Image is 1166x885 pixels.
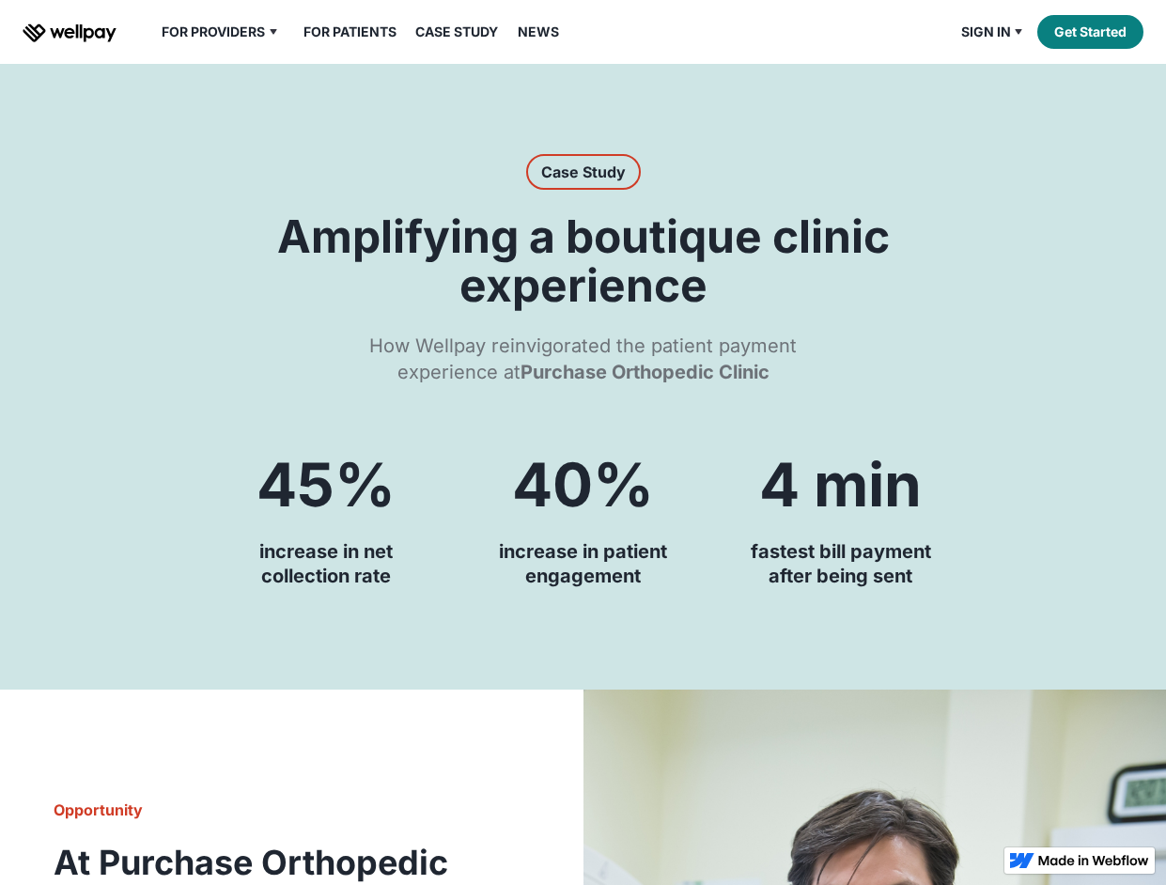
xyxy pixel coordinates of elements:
h2: Amplifying a boutique clinic experience [245,212,922,310]
div: For Providers [162,21,265,43]
div: How Wellpay reinvigorated the patient payment experience at [343,333,824,385]
a: Case Study [404,21,509,43]
h4: 40% [512,453,654,517]
a: For Patients [292,21,408,43]
div: Case Study [541,158,626,186]
h4: increase in patient engagement [499,539,667,588]
h4: 4 min [759,453,922,517]
a: home [23,21,117,43]
a: Get Started [1037,15,1143,49]
img: Made in Webflow [1038,855,1149,866]
h4: increase in net collection rate [259,539,393,588]
div: Sign in [961,21,1011,43]
h4: 45% [257,453,396,517]
div: Sign in [950,21,1038,43]
a: News [506,21,570,43]
h4: fastest bill payment after being sent [751,539,931,588]
h6: Opportunity [54,799,529,821]
div: For Providers [150,21,292,43]
strong: Purchase Orthopedic Clinic [521,361,770,383]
